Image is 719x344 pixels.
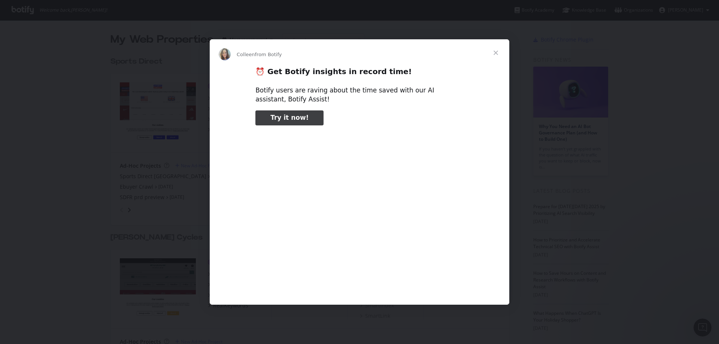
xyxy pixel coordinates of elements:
[255,67,464,80] h2: ⏰ Get Botify insights in record time!
[270,114,309,121] span: Try it now!
[203,132,516,288] video: Play video
[482,39,509,66] span: Close
[255,52,282,57] span: from Botify
[255,86,464,104] div: Botify users are raving about the time saved with our AI assistant, Botify Assist!
[219,48,231,60] img: Profile image for Colleen
[237,52,255,57] span: Colleen
[255,110,324,125] a: Try it now!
